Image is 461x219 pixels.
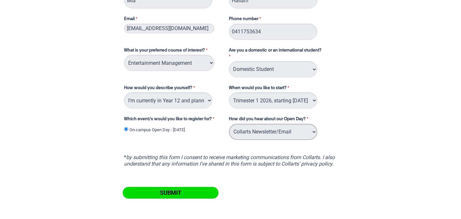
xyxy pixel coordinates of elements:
[129,127,185,133] label: On-campus Open Day - [DATE]
[229,124,317,140] select: How did you hear about our Open Day?
[229,116,310,124] label: How did you hear about our Open Day?
[124,85,222,93] label: How would you describe yourself?
[123,187,219,199] input: Submit
[124,24,214,33] input: Email
[229,24,317,40] input: Phone number
[124,92,212,109] select: How would you describe yourself?
[124,55,214,71] select: What is your preferred course of interest?
[124,154,335,167] i: by submitting this form I consent to receive marketing communications from Collarts. I also under...
[124,116,222,124] label: Which event/s would you like to register for?
[229,16,263,24] label: Phone number
[229,85,332,93] label: When would you like to start?
[229,61,317,77] select: Are you a domestic or an international student?
[229,48,321,52] span: Are you a domestic or an international student?
[124,16,222,24] label: Email
[124,47,222,55] label: What is your preferred course of interest?
[229,92,317,109] select: When would you like to start?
